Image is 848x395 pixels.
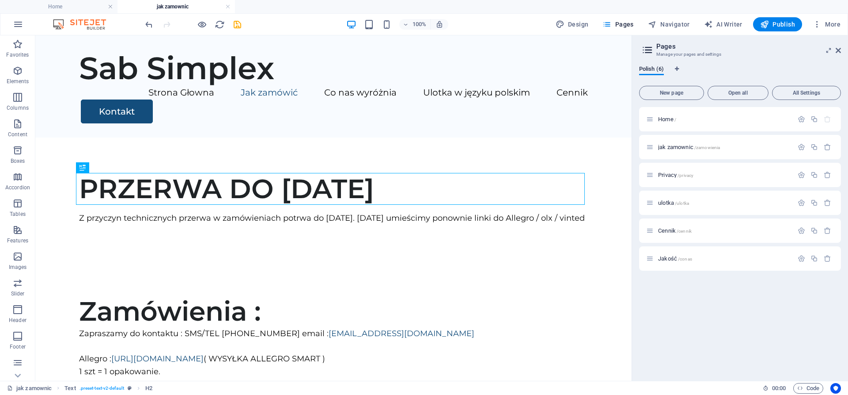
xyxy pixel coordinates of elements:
span: Design [556,20,589,29]
div: Duplicate [810,171,818,179]
div: Settings [798,171,805,179]
p: Header [9,317,26,324]
span: Click to open page [658,199,689,206]
span: / [674,117,676,122]
span: Click to open page [658,144,720,150]
h3: Manage your pages and settings [656,50,823,58]
span: AI Writer [704,20,742,29]
div: Duplicate [810,115,818,123]
span: Publish [760,20,795,29]
i: On resize automatically adjust zoom level to fit chosen device. [435,20,443,28]
div: Remove [824,171,831,179]
button: Open all [708,86,768,100]
div: Language Tabs [639,65,841,82]
i: Reload page [215,19,225,30]
nav: breadcrumb [64,383,152,394]
span: All Settings [776,90,837,96]
button: Navigator [644,17,693,31]
i: Save (Ctrl+S) [232,19,242,30]
div: ulotka/ulotka [655,200,793,206]
button: reload [214,19,225,30]
div: Duplicate [810,255,818,262]
p: Tables [10,211,26,218]
div: The startpage cannot be deleted [824,115,831,123]
span: Click to select. Double-click to edit [64,383,76,394]
button: Pages [599,17,637,31]
span: /cennik [677,229,692,234]
div: Remove [824,199,831,207]
img: Editor Logo [51,19,117,30]
span: Click to open page [658,172,693,178]
button: Click here to leave preview mode and continue editing [197,19,207,30]
button: Publish [753,17,802,31]
div: Settings [798,199,805,207]
button: Code [793,383,823,394]
button: undo [144,19,154,30]
h4: jak zamownic [117,2,235,12]
span: Click to open page [658,255,692,262]
p: Features [7,237,28,244]
button: New page [639,86,704,100]
p: Favorites [6,51,29,58]
span: /ulotka [675,201,689,206]
button: AI Writer [700,17,746,31]
span: Pages [602,20,633,29]
h2: Pages [656,42,841,50]
p: Content [8,131,27,138]
p: Images [9,264,27,271]
span: Click to open page [658,116,676,123]
span: Open all [712,90,765,96]
div: Home/ [655,116,793,122]
p: Elements [7,78,29,85]
div: Settings [798,255,805,262]
i: Undo: Change text (Ctrl+Z) [144,19,154,30]
h6: Session time [763,383,786,394]
span: New page [643,90,700,96]
span: Navigator [648,20,690,29]
div: Jakość/conas [655,256,793,261]
span: Click to open page [658,227,692,234]
span: Code [797,383,819,394]
span: /conas [678,257,692,261]
div: Remove [824,143,831,151]
span: More [813,20,840,29]
div: Remove [824,227,831,234]
p: Accordion [5,184,30,191]
p: Footer [10,343,26,350]
span: /zamowienia [694,145,720,150]
span: Click to select. Double-click to edit [145,383,152,394]
button: 100% [399,19,431,30]
span: . preset-text-v2-default [79,383,124,394]
p: Columns [7,104,29,111]
button: Design [552,17,592,31]
div: Remove [824,255,831,262]
span: /privacy [678,173,693,178]
button: More [809,17,844,31]
div: Duplicate [810,199,818,207]
div: Privacy/privacy [655,172,793,178]
div: Duplicate [810,143,818,151]
i: This element is a customizable preset [128,386,132,391]
h6: 100% [413,19,427,30]
div: Settings [798,227,805,234]
div: jak zamownic/zamowienia [655,144,793,150]
span: : [778,385,780,391]
a: Click to cancel selection. Double-click to open Pages [7,383,52,394]
button: Usercentrics [830,383,841,394]
div: Cennik/cennik [655,228,793,234]
span: 00 00 [772,383,786,394]
div: Settings [798,115,805,123]
button: save [232,19,242,30]
div: Settings [798,143,805,151]
span: Polish (6) [639,64,664,76]
div: Design (Ctrl+Alt+Y) [552,17,592,31]
p: Forms [10,370,26,377]
p: Boxes [11,157,25,165]
div: Duplicate [810,227,818,234]
button: All Settings [772,86,841,100]
p: Slider [11,290,25,297]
